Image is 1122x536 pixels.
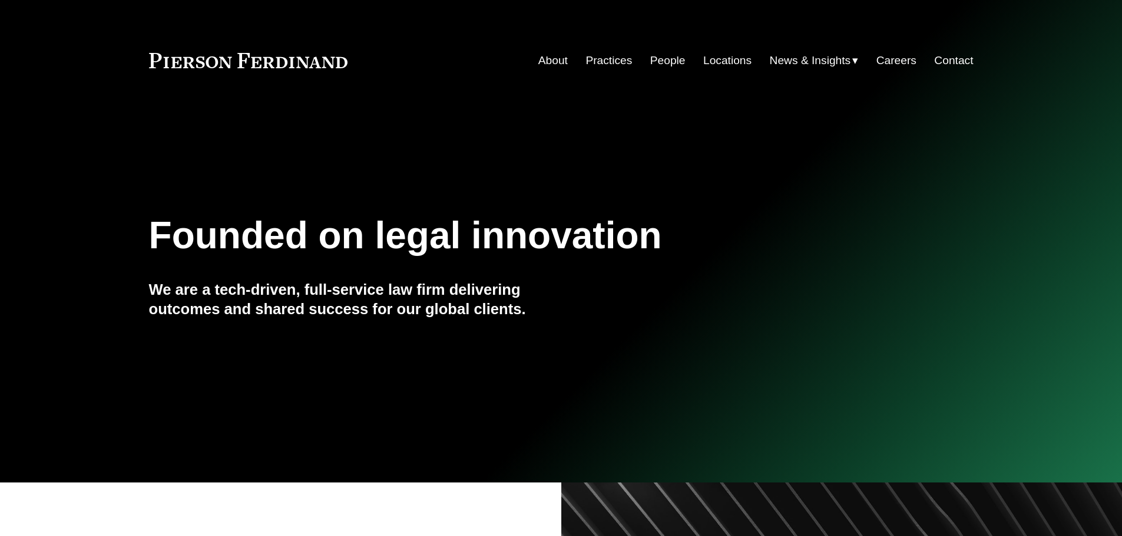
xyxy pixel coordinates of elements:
a: People [650,49,686,72]
a: About [538,49,568,72]
a: Careers [876,49,916,72]
a: Practices [585,49,632,72]
h4: We are a tech-driven, full-service law firm delivering outcomes and shared success for our global... [149,280,561,318]
span: News & Insights [770,51,851,71]
a: Contact [934,49,973,72]
h1: Founded on legal innovation [149,214,836,257]
a: Locations [703,49,752,72]
a: folder dropdown [770,49,859,72]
